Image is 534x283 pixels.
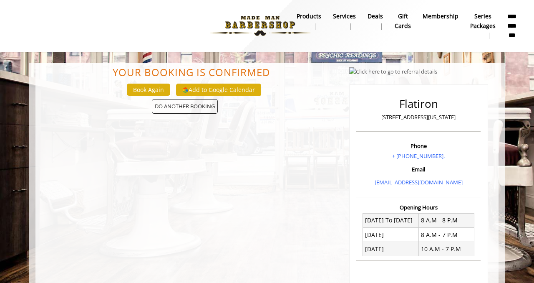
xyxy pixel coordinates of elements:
[417,10,464,32] a: MembershipMembership
[349,67,437,76] img: Click here to go to referral details
[362,10,389,32] a: DealsDeals
[152,99,218,114] span: DO ANOTHER BOOKING
[470,12,496,31] b: Series packages
[418,242,474,256] td: 10 A.M - 7 P.M
[356,204,481,210] h3: Opening Hours
[418,214,474,228] td: 8 A.M - 8 P.M
[127,84,170,96] button: Book Again
[333,12,356,21] b: Services
[389,10,417,41] a: Gift cardsgift cards
[176,84,261,96] button: Add to Google Calendar
[418,228,474,242] td: 8 A.M - 7 P.M
[203,3,317,49] img: Made Man Barbershop logo
[464,10,501,41] a: Series packagesSeries packages
[363,242,419,256] td: [DATE]
[327,10,362,32] a: ServicesServices
[363,214,419,228] td: [DATE] To [DATE]
[358,166,479,172] h3: Email
[375,178,463,186] a: [EMAIL_ADDRESS][DOMAIN_NAME]
[363,228,419,242] td: [DATE]
[395,12,411,31] b: gift cards
[291,10,327,32] a: Productsproducts
[358,98,479,110] h2: Flatiron
[423,12,458,21] b: Membership
[368,12,383,21] b: Deals
[46,67,337,78] center: Your Booking is confirmed
[358,143,479,149] h3: Phone
[392,152,445,160] a: + [PHONE_NUMBER].
[358,113,479,122] p: [STREET_ADDRESS][US_STATE]
[297,12,321,21] b: products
